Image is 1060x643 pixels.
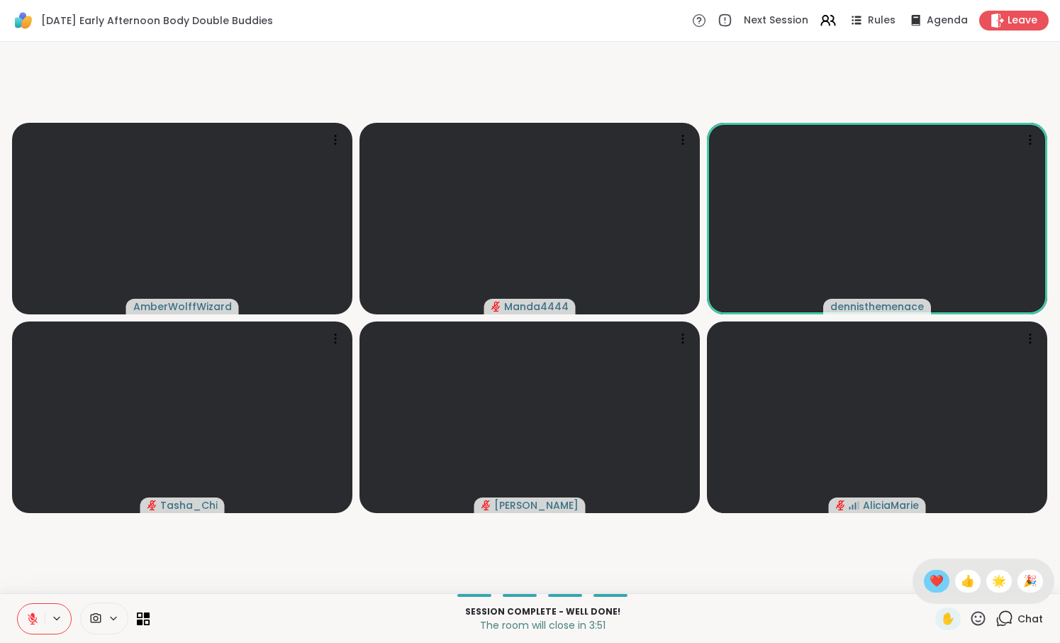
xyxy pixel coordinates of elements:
span: 👍 [961,573,975,590]
span: [PERSON_NAME] [494,498,579,512]
p: Session Complete - well done! [158,605,927,618]
span: Manda4444 [504,299,569,314]
span: 🌟 [992,573,1006,590]
span: ✋ [941,610,955,627]
p: The room will close in 3:51 [158,618,927,632]
span: Chat [1017,612,1043,626]
span: audio-muted [147,500,157,510]
span: AmberWolffWizard [133,299,232,314]
span: AliciaMarie [863,498,919,512]
span: 🎉 [1023,573,1037,590]
span: ❤️ [930,573,944,590]
span: Next Session [744,13,808,28]
span: Agenda [927,13,968,28]
span: Rules [868,13,896,28]
span: Tasha_Chi [160,498,218,512]
span: dennisthemenace [830,299,924,314]
span: audio-muted [491,302,501,312]
span: Leave [1008,13,1037,28]
span: [DATE] Early Afternoon Body Double Buddies [41,13,273,28]
span: audio-muted [836,500,846,510]
span: audio-muted [481,500,491,510]
img: ShareWell Logomark [11,9,35,33]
